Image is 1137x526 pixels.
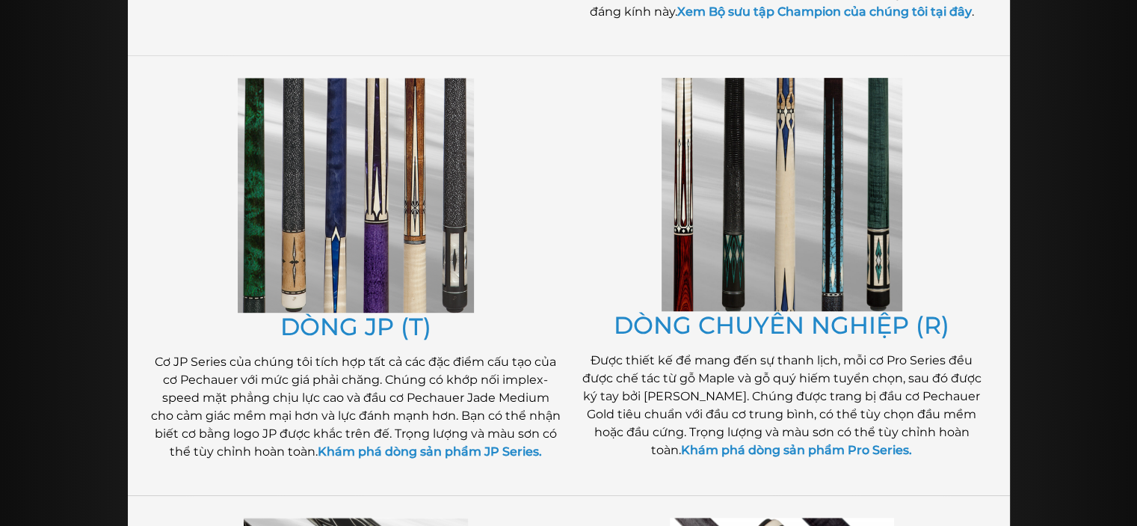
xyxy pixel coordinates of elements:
[151,355,561,459] font: Cơ JP Series của chúng tôi tích hợp tất cả các đặc điểm cấu tạo của cơ Pechauer với mức giá phải ...
[318,444,542,459] a: Khám phá dòng sản phẩm JP Series.
[681,443,912,457] a: Khám phá dòng sản phẩm Pro Series.
[614,311,949,340] a: DÒNG CHUYÊN NGHIỆP (R)
[280,312,431,341] a: DÒNG JP (T)
[582,353,982,457] font: Được thiết kế để mang đến sự thanh lịch, mỗi cơ Pro Series đều được chế tác từ gỗ Maple và gỗ quý...
[677,4,972,19] a: Xem Bộ sưu tập Champion của chúng tôi tại đây
[972,4,974,19] font: .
